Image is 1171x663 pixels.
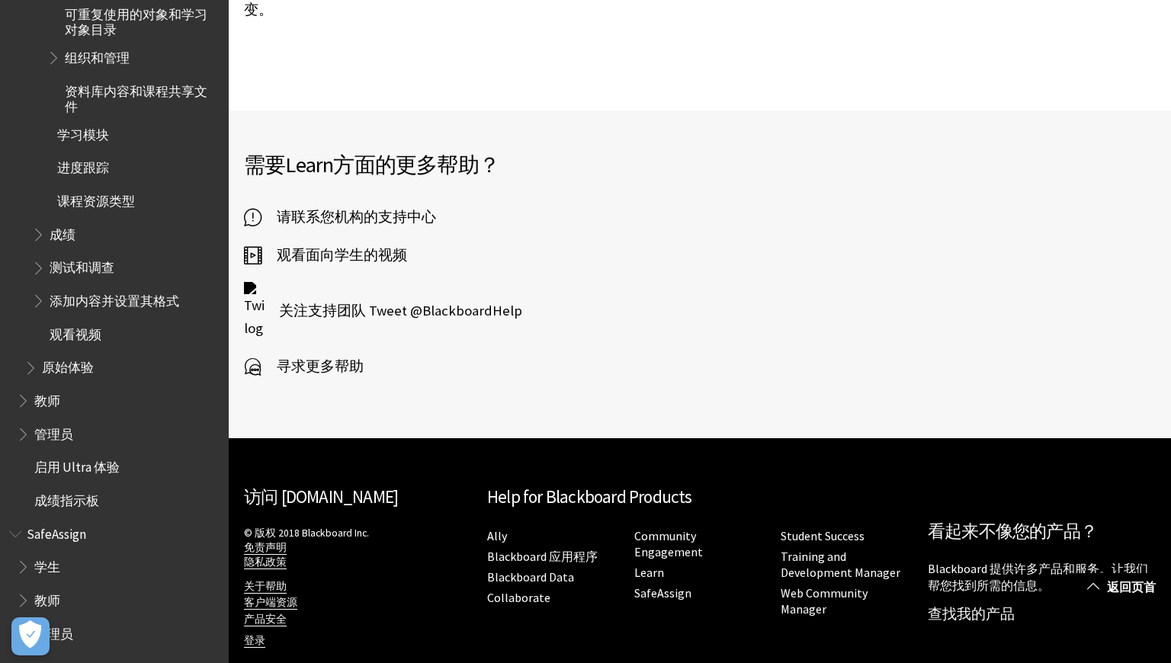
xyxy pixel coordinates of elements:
a: 请联系您机构的支持中心 [244,206,436,229]
a: SafeAssign [634,585,691,601]
a: Twitter logo 关注支持团队 Tweet @BlackboardHelp [244,282,522,340]
span: 学习模块 [57,122,109,143]
span: SafeAssign [27,521,86,542]
span: 添加内容并设置其格式 [50,288,179,309]
span: 成绩 [50,222,75,242]
a: Training and Development Manager [781,549,900,581]
a: 免责声明 [244,541,287,555]
span: 测试和调查 [50,255,114,276]
span: 资料库内容和课程共享文件 [65,78,218,114]
a: Blackboard 应用程序 [487,549,598,565]
span: 观看视频 [50,322,101,342]
span: 教师 [34,588,60,608]
a: Learn [634,565,664,581]
span: 管理员 [34,621,73,642]
span: 观看面向学生的视频 [261,244,407,267]
a: Community Engagement [634,528,703,560]
a: Student Success [781,528,865,544]
span: 原始体验 [42,355,94,376]
span: 启用 Ultra 体验 [34,455,120,476]
span: 学生 [34,554,60,575]
span: 管理员 [34,421,73,442]
h2: 看起来不像您的产品？ [928,518,1156,545]
a: 产品安全 [244,613,287,626]
span: 课程资源类型 [57,188,135,209]
h2: Help for Blackboard Products [487,484,913,511]
a: 隐私政策 [244,556,287,569]
span: 关注支持团队 Tweet @BlackboardHelp [264,299,522,322]
a: Ally [487,528,507,544]
a: 客户端资源 [244,596,297,610]
p: © 版权 2018 Blackboard Inc. [244,526,472,569]
a: 返回页首 [1076,573,1171,601]
span: 组织和管理 [65,45,130,66]
a: 关于帮助 [244,580,287,594]
span: Learn [285,151,333,178]
span: 寻求更多帮助 [261,355,364,378]
a: 寻求更多帮助 [244,355,364,378]
a: 登录 [244,634,265,648]
span: 成绩指示板 [34,488,99,508]
p: Blackboard 提供许多产品和服务。让我们帮您找到所需的信息。 [928,560,1156,594]
span: 请联系您机构的支持中心 [261,206,436,229]
h2: 需要 方面的更多帮助？ [244,149,700,181]
span: 可重复使用的对象和学习对象目录 [65,2,218,37]
a: 观看面向学生的视频 [244,244,407,267]
a: 查找我的产品 [928,605,1015,623]
a: Collaborate [487,590,550,606]
span: 教师 [34,388,60,408]
a: 访问 [DOMAIN_NAME] [244,485,398,508]
span: 进度跟踪 [57,155,109,176]
a: Blackboard Data [487,569,574,585]
img: Twitter logo [244,282,264,340]
a: Web Community Manager [781,585,868,617]
button: Open Preferences [11,617,50,655]
nav: Book outline for Blackboard SafeAssign [9,521,220,647]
